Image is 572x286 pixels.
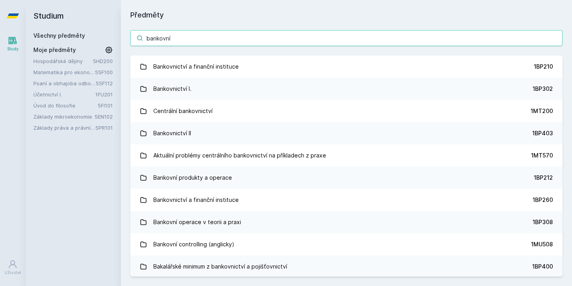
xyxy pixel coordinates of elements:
a: Úvod do filosofie [33,102,98,109]
a: Bankovnictví I. 1BP302 [130,78,562,100]
div: 1BP212 [534,174,553,182]
a: 5EN102 [95,113,113,120]
a: 5HD200 [93,58,113,64]
div: 1BP260 [533,196,553,204]
span: Moje předměty [33,46,76,54]
div: Aktuální problémy centrálního bankovnictví na příkladech z praxe [153,148,326,163]
a: Aktuální problémy centrálního bankovnictví na příkladech z praxe 1MT570 [130,144,562,167]
a: 55F112 [96,80,113,86]
div: Bankovnictví I. [153,81,191,97]
a: Bankovnictví II 1BP403 [130,122,562,144]
div: Bankovnictví a finanční instituce [153,59,239,75]
div: 1MU508 [531,240,553,248]
a: Centrální bankovnictví 1MT200 [130,100,562,122]
a: Matematika pro ekonomy (Matematika A) [33,68,95,76]
div: Bankovní controlling (anglicky) [153,236,234,252]
a: Bankovní controlling (anglicky) 1MU508 [130,233,562,255]
div: Bankovnictví a finanční instituce [153,192,239,208]
a: Hospodářské dějiny [33,57,93,65]
h1: Předměty [130,10,562,21]
div: 1BP403 [532,129,553,137]
a: Bankovnictví a finanční instituce 1BP210 [130,56,562,78]
div: Centrální bankovnictví [153,103,213,119]
a: Bakalářské minimum z bankovnictví a pojišťovnictví 1BP400 [130,255,562,278]
a: Bankovní produkty a operace 1BP212 [130,167,562,189]
a: 1FU201 [95,91,113,98]
div: Uživatel [4,270,21,276]
div: Bankovnictví II [153,125,191,141]
input: Název nebo ident předmětu… [130,30,562,46]
div: 1MT570 [531,152,553,159]
div: Study [7,46,19,52]
div: Bakalářské minimum z bankovnictví a pojišťovnictví [153,259,287,274]
a: 55F100 [95,69,113,75]
a: Bankovnictví a finanční instituce 1BP260 [130,189,562,211]
div: Bankovní produkty a operace [153,170,232,186]
a: Účetnictví I. [33,90,95,98]
div: Bankovní operace v teorii a praxi [153,214,241,230]
a: Psaní a obhajoba odborné práce [33,79,96,87]
div: 1BP302 [533,85,553,93]
a: Study [2,32,24,56]
div: 1MT200 [531,107,553,115]
div: 1BP400 [532,263,553,271]
a: Uživatel [2,255,24,280]
a: 5FI101 [98,102,113,109]
a: 5PR101 [95,125,113,131]
a: Bankovní operace v teorii a praxi 1BP308 [130,211,562,233]
a: Základy mikroekonomie [33,113,95,121]
a: Základy práva a právní nauky [33,124,95,132]
div: 1BP210 [534,63,553,71]
div: 1BP308 [533,218,553,226]
a: Všechny předměty [33,32,85,39]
